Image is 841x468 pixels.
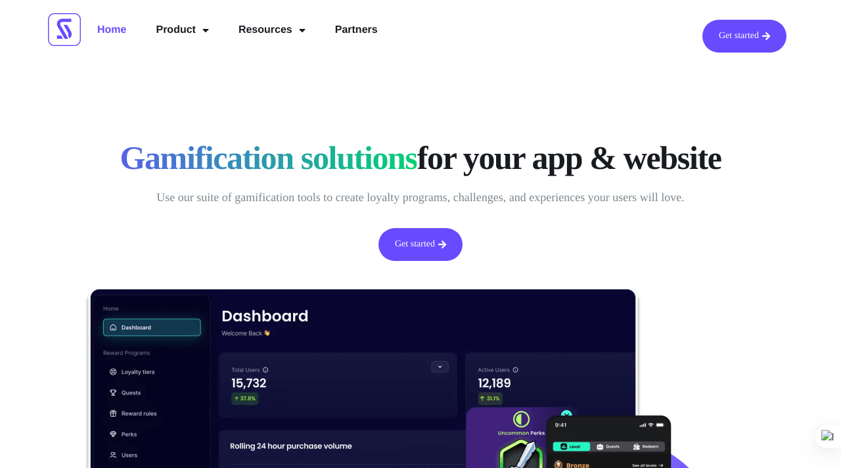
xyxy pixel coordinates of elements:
[702,20,786,53] a: Get started
[146,20,218,41] a: Product
[719,32,759,41] span: Get started
[48,13,81,46] img: Scrimmage Square Icon Logo
[120,138,417,177] span: Gamification solutions
[229,20,315,41] a: Resources
[378,228,463,261] a: Get started
[99,138,742,177] h1: for your app & website
[87,20,388,41] nav: Menu
[325,20,388,41] a: Partners
[99,187,742,208] p: Use our suite of gamification tools to create loyalty programs, challenges, and experiences your ...
[395,240,435,249] span: Get started
[87,20,136,41] a: Home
